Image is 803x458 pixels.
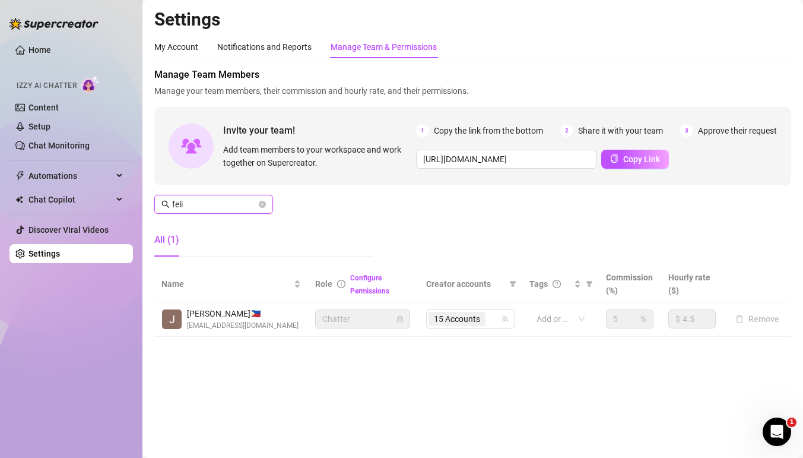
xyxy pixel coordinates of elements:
[81,75,100,93] img: AI Chatter
[162,309,182,329] img: John Dhel Felisco
[601,150,669,169] button: Copy Link
[217,40,312,53] div: Notifications and Reports
[9,18,99,30] img: logo-BBDzfeDw.svg
[187,320,299,331] span: [EMAIL_ADDRESS][DOMAIN_NAME]
[161,277,291,290] span: Name
[28,190,113,209] span: Chat Copilot
[28,122,50,131] a: Setup
[578,124,663,137] span: Share it with your team
[509,280,516,288] span: filter
[787,418,796,427] span: 1
[599,266,661,302] th: Commission (%)
[154,40,198,53] div: My Account
[154,84,791,97] span: Manage your team members, their commission and hourly rate, and their permissions.
[331,40,437,53] div: Manage Team & Permissions
[429,312,485,326] span: 15 Accounts
[661,266,723,302] th: Hourly rate ($)
[434,124,543,137] span: Copy the link from the bottom
[763,418,791,446] iframe: Intercom live chat
[172,198,256,211] input: Search members
[416,124,429,137] span: 1
[28,45,51,55] a: Home
[17,80,77,91] span: Izzy AI Chatter
[223,143,411,169] span: Add team members to your workspace and work together on Supercreator.
[553,280,561,288] span: question-circle
[28,249,60,258] a: Settings
[502,315,509,323] span: team
[507,275,519,293] span: filter
[586,280,593,288] span: filter
[337,280,345,288] span: info-circle
[15,195,23,204] img: Chat Copilot
[154,266,308,302] th: Name
[154,68,791,82] span: Manage Team Members
[434,312,480,326] span: 15 Accounts
[28,141,90,150] a: Chat Monitoring
[161,200,170,209] span: search
[560,124,573,137] span: 2
[350,274,389,295] a: Configure Permissions
[698,124,777,137] span: Approve their request
[322,310,403,328] span: Chatter
[731,312,784,326] button: Remove
[426,277,504,290] span: Creator accounts
[259,201,266,208] button: close-circle
[28,103,59,112] a: Content
[583,275,595,293] span: filter
[154,233,179,247] div: All (1)
[529,277,548,290] span: Tags
[15,171,25,181] span: thunderbolt
[223,123,416,138] span: Invite your team!
[28,225,109,235] a: Discover Viral Videos
[187,307,299,320] span: [PERSON_NAME] 🇵🇭
[154,8,791,31] h2: Settings
[623,154,660,164] span: Copy Link
[680,124,693,137] span: 3
[396,315,404,323] span: lock
[315,279,332,289] span: Role
[28,166,113,185] span: Automations
[610,154,618,163] span: copy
